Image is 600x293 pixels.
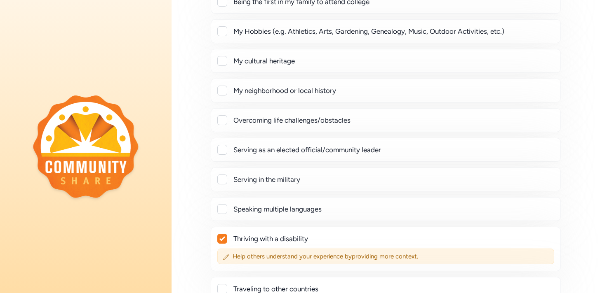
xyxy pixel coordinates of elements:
[233,204,554,214] div: Speaking multiple languages
[233,26,554,36] div: My Hobbies (e.g. Athletics, Arts, Gardening, Genealogy, Music, Outdoor Activities, etc.)
[233,145,554,155] div: Serving as an elected official/community leader
[233,234,554,244] div: Thriving with a disability
[33,95,139,198] img: logo
[233,56,554,66] div: My cultural heritage
[233,252,549,260] span: Help others understand your experience by .
[233,174,554,184] div: Serving in the military
[233,115,554,125] div: Overcoming life challenges/obstacles
[352,253,417,260] span: providing more context
[233,86,554,95] div: My neighborhood or local history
